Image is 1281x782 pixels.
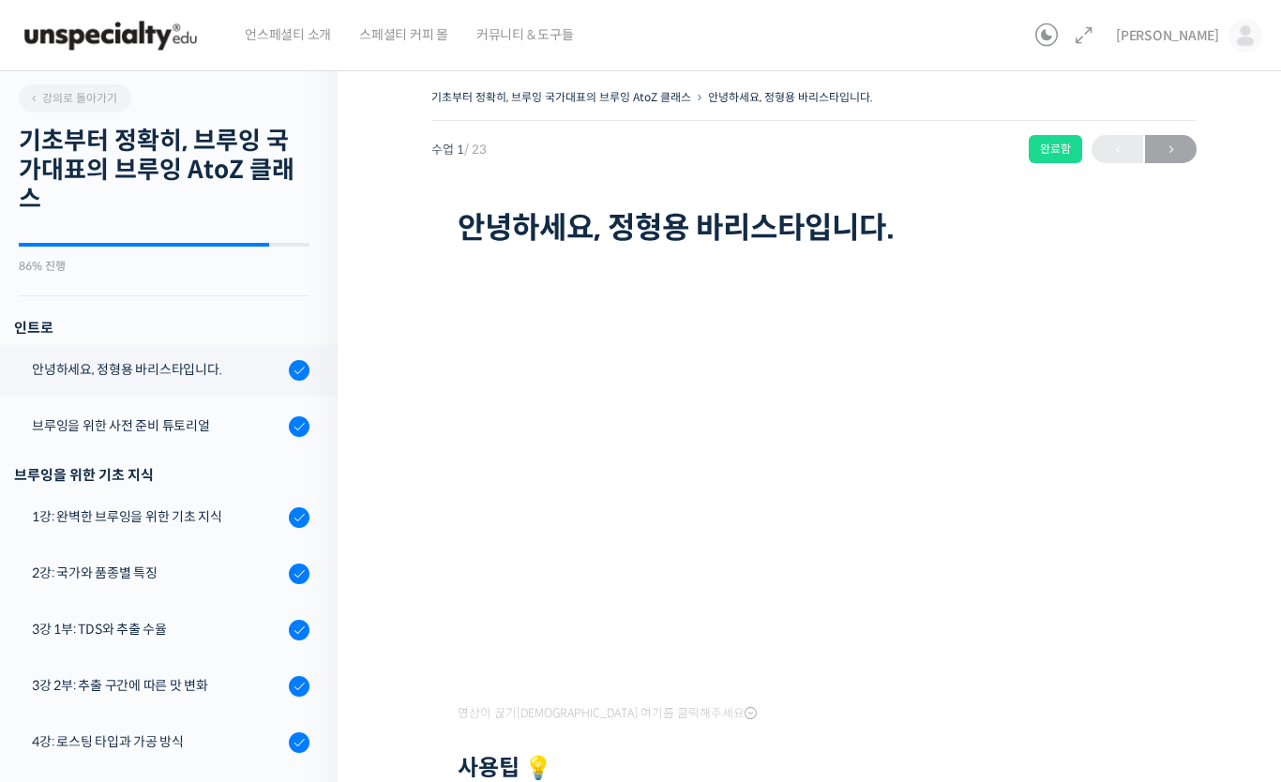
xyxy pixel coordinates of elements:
[14,462,309,488] div: 브루잉을 위한 기초 지식
[32,506,283,527] div: 1강: 완벽한 브루잉을 위한 기초 지식
[14,315,309,340] h3: 인트로
[19,84,131,113] a: 강의로 돌아가기
[32,731,283,752] div: 4강: 로스팅 타입과 가공 방식
[708,90,873,104] a: 안녕하세요, 정형용 바리스타입니다.
[1029,135,1082,163] div: 완료함
[464,142,487,158] span: / 23
[19,261,309,272] div: 86% 진행
[32,675,283,696] div: 3강 2부: 추출 구간에 따른 맛 변화
[458,754,552,782] strong: 사용팁 💡
[1145,135,1197,163] a: 다음→
[32,619,283,639] div: 3강 1부: TDS와 추출 수율
[458,210,1170,246] h1: 안녕하세요, 정형용 바리스타입니다.
[19,127,309,215] h2: 기초부터 정확히, 브루잉 국가대표의 브루잉 AtoZ 클래스
[28,91,117,105] span: 강의로 돌아가기
[1145,137,1197,162] span: →
[458,706,757,721] span: 영상이 끊기[DEMOGRAPHIC_DATA] 여기를 클릭해주세요
[431,90,691,104] a: 기초부터 정확히, 브루잉 국가대표의 브루잉 AtoZ 클래스
[32,359,283,380] div: 안녕하세요, 정형용 바리스타입니다.
[32,563,283,583] div: 2강: 국가와 품종별 특징
[1116,27,1219,44] span: [PERSON_NAME]
[32,415,283,436] div: 브루잉을 위한 사전 준비 튜토리얼
[431,143,487,156] span: 수업 1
